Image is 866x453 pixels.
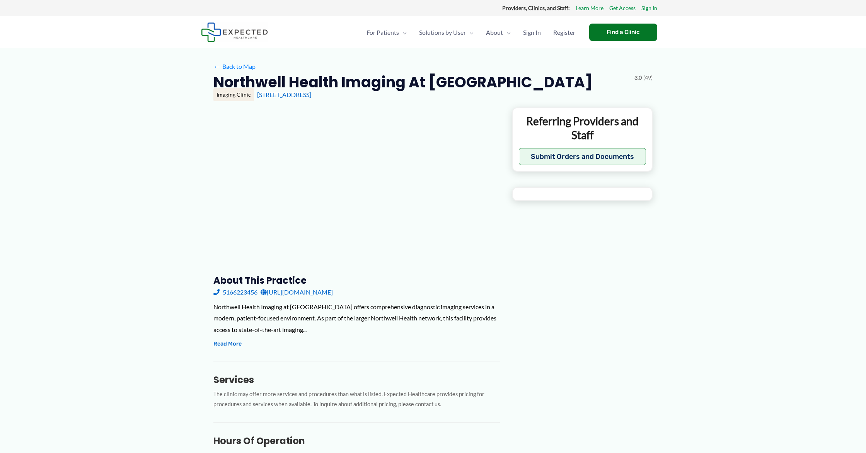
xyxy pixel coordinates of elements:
[576,3,603,13] a: Learn More
[213,389,500,410] p: The clinic may offer more services and procedures than what is listed. Expected Healthcare provid...
[213,73,593,92] h2: Northwell Health Imaging at [GEOGRAPHIC_DATA]
[466,19,474,46] span: Menu Toggle
[213,435,500,447] h3: Hours of Operation
[261,286,333,298] a: [URL][DOMAIN_NAME]
[213,286,257,298] a: 5166223456
[257,91,311,98] a: [STREET_ADDRESS]
[609,3,636,13] a: Get Access
[523,19,541,46] span: Sign In
[480,19,517,46] a: AboutMenu Toggle
[213,339,242,349] button: Read More
[360,19,581,46] nav: Primary Site Navigation
[641,3,657,13] a: Sign In
[517,19,547,46] a: Sign In
[553,19,575,46] span: Register
[486,19,503,46] span: About
[201,22,268,42] img: Expected Healthcare Logo - side, dark font, small
[419,19,466,46] span: Solutions by User
[643,73,653,83] span: (49)
[413,19,480,46] a: Solutions by UserMenu Toggle
[213,374,500,386] h3: Services
[213,301,500,335] div: Northwell Health Imaging at [GEOGRAPHIC_DATA] offers comprehensive diagnostic imaging services in...
[519,148,646,165] button: Submit Orders and Documents
[213,274,500,286] h3: About this practice
[367,19,399,46] span: For Patients
[503,19,511,46] span: Menu Toggle
[360,19,413,46] a: For PatientsMenu Toggle
[502,5,570,11] strong: Providers, Clinics, and Staff:
[213,88,254,101] div: Imaging Clinic
[399,19,407,46] span: Menu Toggle
[213,61,256,72] a: ←Back to Map
[213,63,221,70] span: ←
[634,73,642,83] span: 3.0
[519,114,646,142] p: Referring Providers and Staff
[547,19,581,46] a: Register
[589,24,657,41] a: Find a Clinic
